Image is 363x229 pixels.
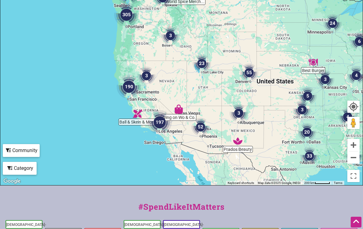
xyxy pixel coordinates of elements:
button: Zoom in [347,139,360,151]
button: Toggle fullscreen view [347,169,360,183]
button: Map Scale: 200 km per 46 pixels [302,181,332,185]
div: 5 [296,84,319,108]
div: Filter by category [3,162,37,175]
div: 24 [321,12,344,35]
div: Wing on Wo & Co. [172,102,186,116]
div: Category [3,162,36,174]
div: Scroll Back to Top [351,217,361,227]
button: Drag Pegman onto the map to open Street View [347,117,360,129]
div: Best Burger [306,55,320,69]
div: 3 [135,64,158,87]
div: 4 [336,105,359,128]
div: Community [3,145,39,156]
div: 23 [190,52,213,75]
div: 55 [237,61,261,84]
a: Terms [334,181,342,185]
div: 3 [313,68,337,91]
div: 3 [290,98,314,121]
button: Zoom out [347,151,360,164]
div: 20 [295,120,319,144]
div: 3 [227,101,250,125]
a: Open this area in Google Maps (opens a new window) [2,177,22,185]
div: 3 [159,24,182,47]
div: Filter by Community [3,144,40,157]
div: Ball & Skein & More [130,107,145,121]
span: 200 km [304,181,315,185]
button: Your Location [347,101,360,113]
div: 190 [114,72,144,101]
img: Google [2,177,22,185]
div: Prados Beauty [231,134,245,148]
div: 197 [145,108,174,137]
div: 52 [189,115,212,139]
button: Keyboard shortcuts [228,181,254,185]
span: Map data ©2025 Google, INEGI [258,181,301,185]
div: 33 [298,144,321,168]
